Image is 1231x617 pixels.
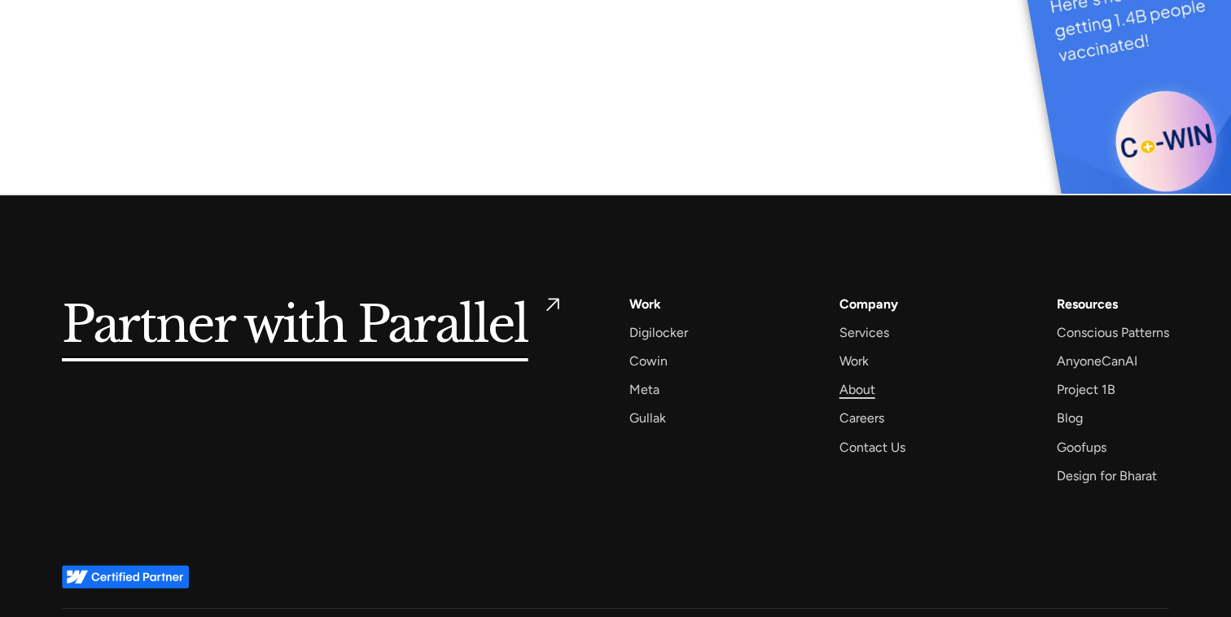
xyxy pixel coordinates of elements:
a: Gullak [629,407,666,429]
a: Goofups [1057,436,1106,458]
a: Services [839,322,889,344]
a: Contact Us [839,436,905,458]
h5: Partner with Parallel [62,293,528,359]
a: Design for Bharat [1057,465,1157,487]
a: Conscious Patterns [1057,322,1169,344]
a: Partner with Parallel [62,293,564,359]
a: Cowin [629,350,668,372]
a: Work [839,350,869,372]
a: About [839,379,875,400]
a: Project 1B [1057,379,1115,400]
a: Careers [839,407,884,429]
a: Company [839,293,898,315]
div: Resources [1057,293,1118,315]
a: Blog [1057,407,1083,429]
a: AnyoneCanAI [1057,350,1137,372]
a: Meta [629,379,659,400]
a: Digilocker [629,322,688,344]
a: Work [629,293,661,315]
